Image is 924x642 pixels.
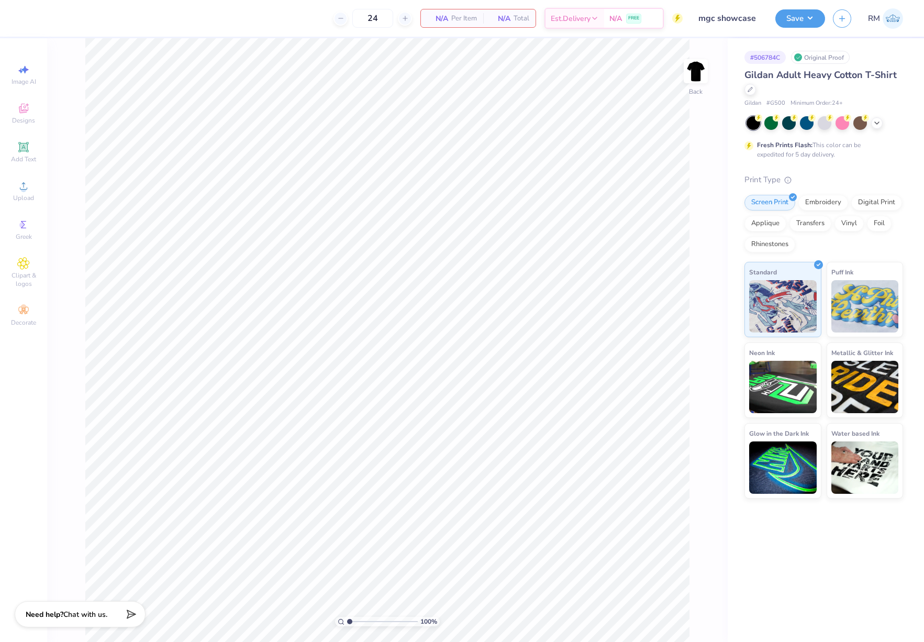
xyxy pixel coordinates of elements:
[749,347,775,358] span: Neon Ink
[831,280,899,333] img: Puff Ink
[420,617,437,626] span: 100 %
[766,99,785,108] span: # G500
[685,61,706,82] img: Back
[11,155,36,163] span: Add Text
[352,9,393,28] input: – –
[489,13,510,24] span: N/A
[63,610,107,619] span: Chat with us.
[775,9,825,28] button: Save
[628,15,639,22] span: FREE
[831,361,899,413] img: Metallic & Glitter Ink
[757,140,886,159] div: This color can be expedited for 5 day delivery.
[427,13,448,24] span: N/A
[744,69,897,81] span: Gildan Adult Heavy Cotton T-Shirt
[789,216,831,231] div: Transfers
[851,195,902,211] div: Digital Print
[868,8,903,29] a: RM
[749,428,809,439] span: Glow in the Dark Ink
[791,51,850,64] div: Original Proof
[791,99,843,108] span: Minimum Order: 24 +
[744,99,761,108] span: Gildan
[609,13,622,24] span: N/A
[798,195,848,211] div: Embroidery
[744,237,795,252] div: Rhinestones
[689,87,703,96] div: Back
[749,267,777,278] span: Standard
[551,13,591,24] span: Est. Delivery
[831,428,880,439] span: Water based Ink
[831,347,893,358] span: Metallic & Glitter Ink
[744,174,903,186] div: Print Type
[5,271,42,288] span: Clipart & logos
[514,13,529,24] span: Total
[749,441,817,494] img: Glow in the Dark Ink
[744,51,786,64] div: # 506784C
[12,116,35,125] span: Designs
[749,280,817,333] img: Standard
[868,13,880,25] span: RM
[11,318,36,327] span: Decorate
[16,233,32,241] span: Greek
[13,194,34,202] span: Upload
[834,216,864,231] div: Vinyl
[749,361,817,413] img: Neon Ink
[691,8,767,29] input: Untitled Design
[883,8,903,29] img: Ronald Manipon
[744,195,795,211] div: Screen Print
[12,78,36,86] span: Image AI
[867,216,892,231] div: Foil
[757,141,812,149] strong: Fresh Prints Flash:
[451,13,477,24] span: Per Item
[26,610,63,619] strong: Need help?
[831,267,853,278] span: Puff Ink
[831,441,899,494] img: Water based Ink
[744,216,786,231] div: Applique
